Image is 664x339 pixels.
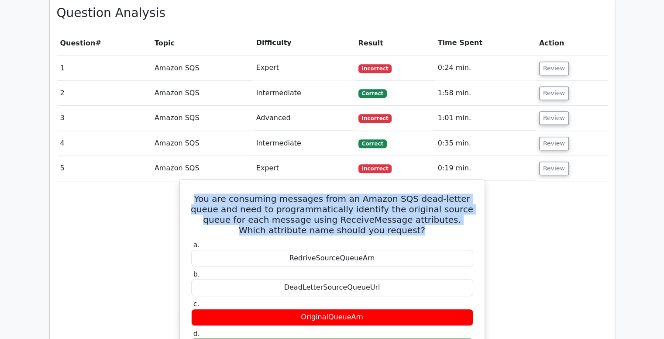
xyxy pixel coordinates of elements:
[434,131,536,156] td: 0:35 min.
[355,31,434,55] th: Result
[434,156,536,181] td: 0:19 min.
[434,31,536,55] th: Time Spent
[253,31,355,55] th: Difficulty
[253,81,355,106] td: Intermediate
[57,6,608,21] h3: Question Analysis
[191,250,473,267] div: RedriveSourceQueueArn
[539,162,569,175] button: Review
[57,106,151,131] td: 3
[191,309,473,326] div: OriginalQueueArn
[57,131,151,156] td: 4
[358,89,387,98] span: Correct
[151,131,253,156] td: Amazon SQS
[193,329,200,338] span: d.
[191,279,473,296] div: DeadLetterSourceQueueUrl
[358,64,392,73] span: Incorrect
[57,156,151,181] td: 5
[190,194,474,235] h5: You are consuming messages from an Amazon SQS dead-letter queue and need to programmatically iden...
[358,164,392,173] span: Incorrect
[57,31,151,55] th: #
[151,55,253,80] td: Amazon SQS
[253,131,355,156] td: Intermediate
[193,300,200,308] span: c.
[539,62,569,75] button: Review
[539,111,569,125] button: Review
[434,106,536,131] td: 1:01 min.
[253,55,355,80] td: Expert
[151,156,253,181] td: Amazon SQS
[358,139,387,148] span: Correct
[358,114,392,123] span: Incorrect
[536,31,608,55] th: Action
[193,270,200,278] span: b.
[539,86,569,100] button: Review
[57,55,151,80] td: 1
[434,81,536,106] td: 1:58 min.
[60,39,96,47] span: Question
[253,106,355,131] td: Advanced
[151,31,253,55] th: Topic
[539,137,569,150] button: Review
[193,241,200,249] span: a.
[57,81,151,106] td: 2
[434,55,536,80] td: 0:24 min.
[151,81,253,106] td: Amazon SQS
[151,106,253,131] td: Amazon SQS
[253,156,355,181] td: Expert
